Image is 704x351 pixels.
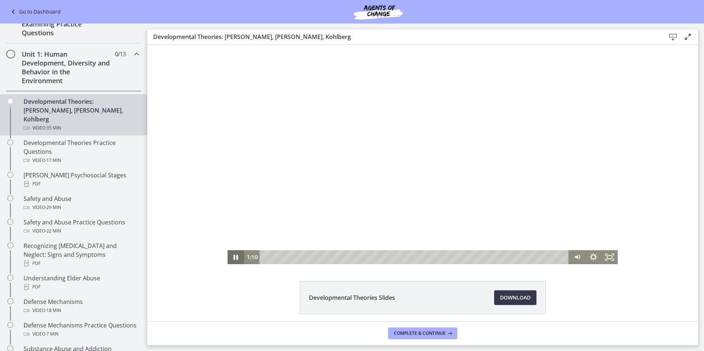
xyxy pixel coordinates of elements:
div: Safety and Abuse Practice Questions [24,218,138,235]
button: Complete & continue [388,327,457,339]
button: Show settings menu [438,205,454,219]
span: · 17 min [45,156,61,165]
div: Video [24,330,138,338]
span: Developmental Theories Slides [309,293,395,302]
button: Fullscreen [454,205,471,219]
span: Download [500,293,531,302]
span: · 35 min [45,124,61,132]
span: · 18 min [45,306,61,315]
span: · 29 min [45,203,61,212]
h2: Unit 1: Human Development, Diversity and Behavior in the Environment [22,50,112,85]
div: Defense Mechanisms Practice Questions [24,321,138,338]
div: Video [24,306,138,315]
span: · 7 min [45,330,59,338]
div: PDF [24,283,138,291]
div: Video [24,156,138,165]
div: Video [24,227,138,235]
span: 0 / 13 [115,50,126,58]
h2: Strategy: Approaching and Examining Practice Questions [22,11,112,37]
div: PDF [24,259,138,268]
div: Understanding Elder Abuse [24,274,138,291]
div: Defense Mechanisms [24,297,138,315]
div: [PERSON_NAME] Psychosocial Stages [24,171,138,188]
iframe: Video Lesson [147,45,698,264]
div: Video [24,203,138,212]
div: Video [24,124,138,132]
div: Developmental Theories Practice Questions [24,138,138,165]
h3: Developmental Theories: [PERSON_NAME], [PERSON_NAME], Kohlberg [153,32,654,41]
span: · 22 min [45,227,61,235]
div: Developmental Theories: [PERSON_NAME], [PERSON_NAME], Kohlberg [24,97,138,132]
div: PDF [24,180,138,188]
span: Complete & continue [394,330,446,336]
div: Recognizing [MEDICAL_DATA] and Neglect: Signs and Symptoms [24,241,138,268]
img: Agents of Change [334,3,422,21]
div: Safety and Abuse [24,194,138,212]
a: Download [494,290,536,305]
button: Mute [422,205,438,219]
a: Go to Dashboard [9,7,61,16]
